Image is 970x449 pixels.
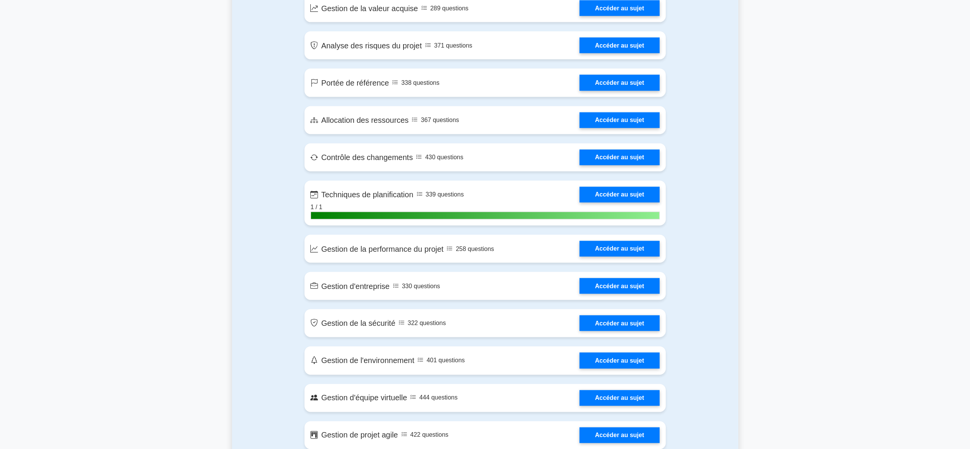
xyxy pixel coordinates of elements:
[580,315,659,331] a: Accéder au sujet
[580,75,659,91] a: Accéder au sujet
[580,353,659,368] a: Accéder au sujet
[580,112,659,128] a: Accéder au sujet
[580,390,659,406] a: Accéder au sujet
[580,187,659,203] a: Accéder au sujet
[580,278,659,294] a: Accéder au sujet
[580,428,659,443] a: Accéder au sujet
[580,0,659,16] a: Accéder au sujet
[580,150,659,165] a: Accéder au sujet
[580,241,659,257] a: Accéder au sujet
[580,38,659,53] a: Accéder au sujet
